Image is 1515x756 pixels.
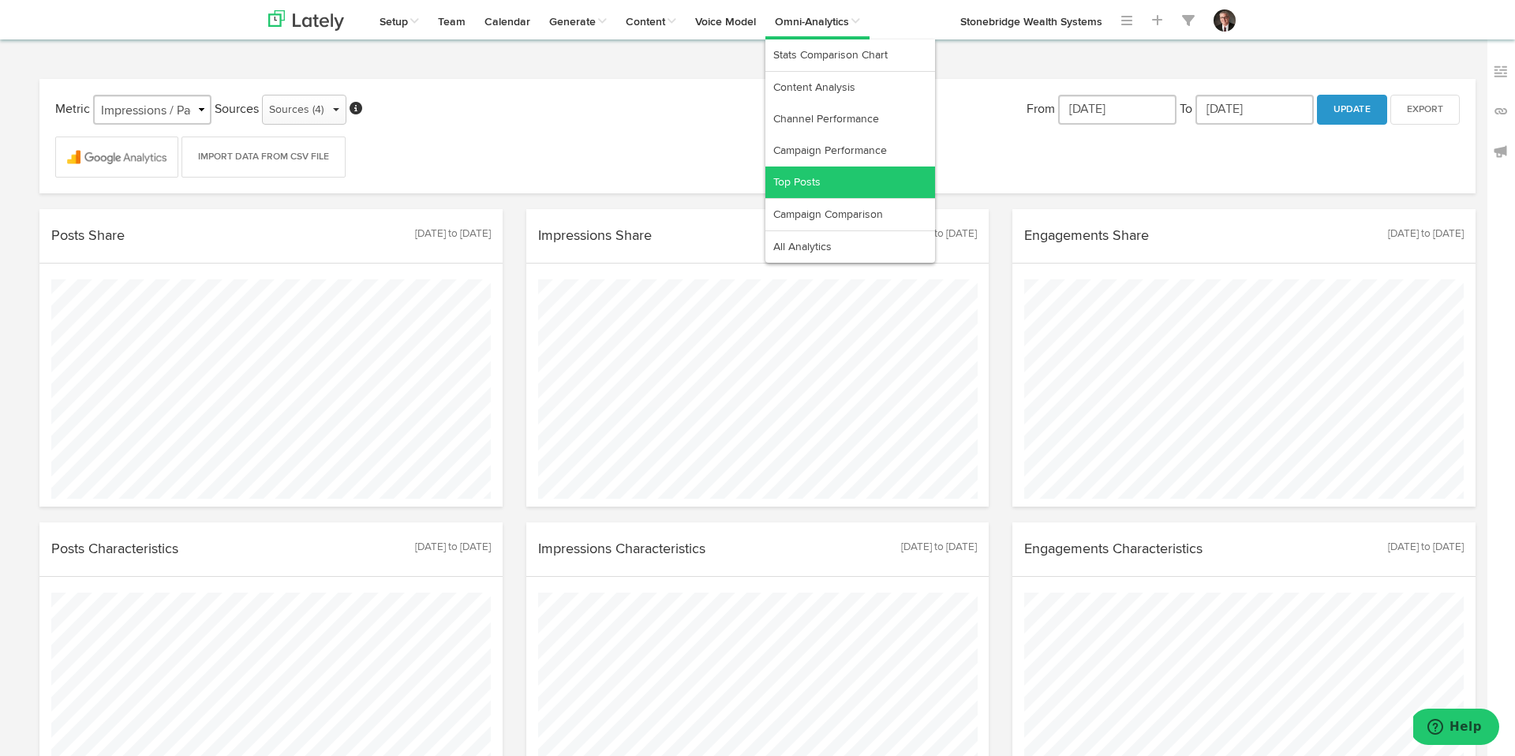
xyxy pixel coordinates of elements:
h4: Engagements Share [1024,229,1464,243]
label: To [1180,101,1192,119]
button: Export [1390,95,1460,125]
h4: Posts Share [51,229,491,243]
a: Campaign Performance [765,135,935,167]
span: Import Data from CSV File [198,152,329,162]
h4: Impressions Characteristics [538,542,978,556]
a: Stats Comparison Chart [765,39,935,71]
img: announcements_off.svg [1493,144,1509,159]
a: Campaign Comparison [765,199,935,230]
a: Top Posts [765,167,935,198]
img: logo_lockup_analytics_icon_horizontal_black_2x.png [56,137,178,177]
small: [DATE] to [DATE] [901,542,977,553]
small: [DATE] to [DATE] [1388,229,1464,240]
iframe: Opens a widget where you can find more information [1413,709,1499,748]
button: Sources (4) [262,95,346,125]
a: All Analytics [765,231,935,263]
button: Import Data from CSV File [181,137,346,178]
label: Metric [55,101,90,119]
small: [DATE] to [DATE] [415,229,491,240]
img: logo_lately_bg_light.svg [268,10,344,31]
img: links_off.svg [1493,103,1509,119]
h4: Impressions Share [538,229,978,243]
small: [DATE] to [DATE] [1388,542,1464,553]
img: keywords_off.svg [1493,64,1509,80]
h4: Posts Characteristics [51,542,491,556]
a: Channel Performance [765,103,935,135]
label: From [1027,101,1055,119]
button: Update [1317,95,1387,125]
small: [DATE] to [DATE] [415,542,491,553]
a: Content Analysis [765,72,935,103]
img: 613d3fa52cff634b020969337dcf1c3a [1214,9,1236,32]
h4: Engagements Characteristics [1024,542,1464,556]
div: Sources (4) [269,98,339,122]
label: Sources [215,101,259,119]
small: [DATE] to [DATE] [901,229,977,240]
